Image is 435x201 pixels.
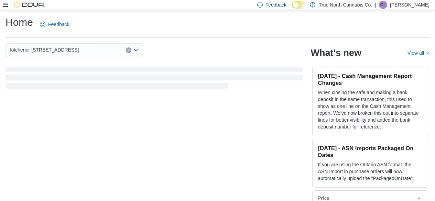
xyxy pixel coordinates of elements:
p: | [375,1,376,9]
h1: Home [6,15,33,29]
span: Feedback [265,1,286,8]
span: Feedback [48,21,69,28]
h3: [DATE] - Cash Management Report Changes [318,72,422,86]
img: Cova [14,1,45,8]
p: [PERSON_NAME] [390,1,429,9]
p: If you are using the Ontario ASN format, the ASN Import in purchase orders will now automatically... [318,161,422,182]
h2: What's new [311,47,361,58]
input: Dark Mode [292,1,306,9]
div: Olivia Leeman [379,1,387,9]
p: When closing the safe and making a bank deposit in the same transaction, this used to show as one... [318,89,422,130]
span: Loading [6,68,303,90]
h3: [DATE] - ASN Imports Packaged On Dates [318,145,422,158]
button: Open list of options [133,47,139,53]
p: True North Cannabis Co. [319,1,372,9]
svg: External link [425,52,429,56]
a: Feedback [37,18,72,31]
span: Kitchener [STREET_ADDRESS] [10,46,79,54]
span: OL [380,1,386,9]
button: Clear input [126,47,131,53]
a: View allExternal link [407,50,429,56]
